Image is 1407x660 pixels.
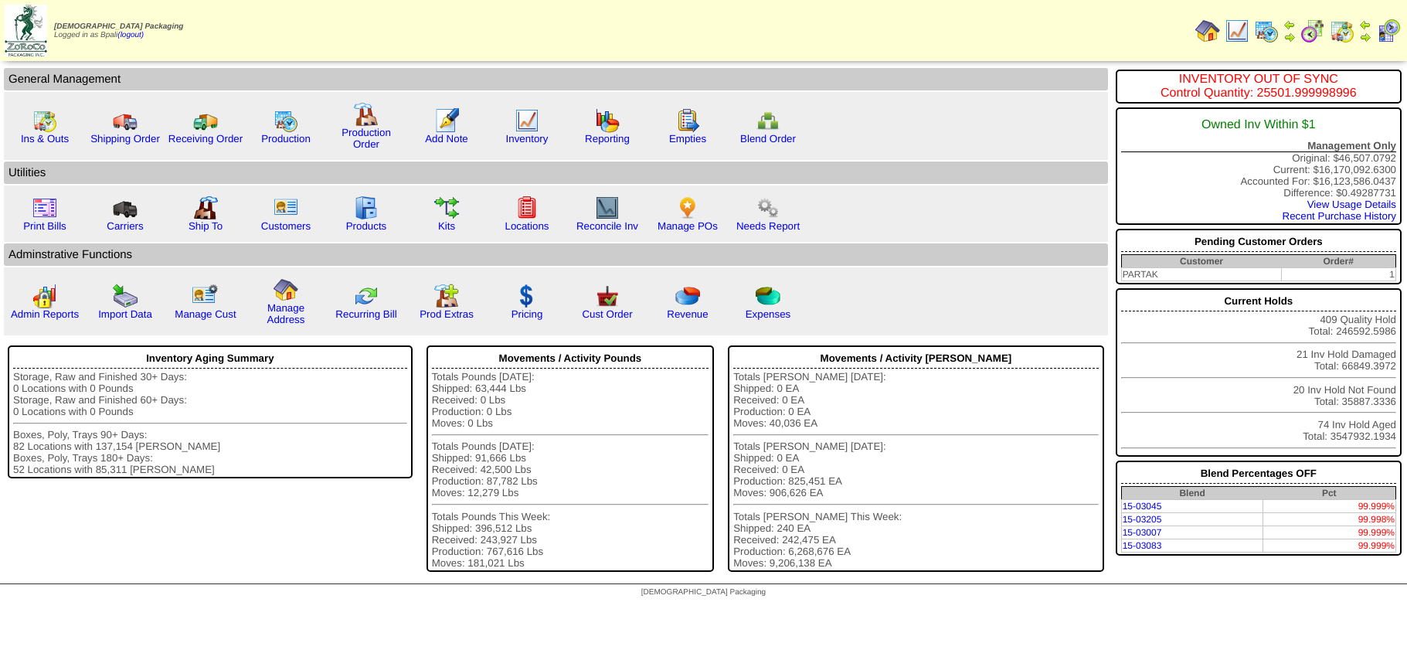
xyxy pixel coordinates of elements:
a: 15-03205 [1123,514,1162,525]
a: Locations [505,220,549,232]
a: Receiving Order [168,133,243,145]
td: 99.999% [1263,500,1396,513]
td: 99.998% [1263,513,1396,526]
a: 15-03007 [1123,527,1162,538]
a: 15-03083 [1123,540,1162,551]
img: graph2.png [32,284,57,308]
a: Needs Report [736,220,800,232]
div: Blend Percentages OFF [1121,464,1396,484]
a: Cust Order [582,308,632,320]
img: truck3.gif [113,196,138,220]
img: prodextras.gif [434,284,459,308]
img: invoice2.gif [32,196,57,220]
div: Totals Pounds [DATE]: Shipped: 63,444 Lbs Received: 0 Lbs Production: 0 Lbs Moves: 0 Lbs Totals P... [432,371,709,569]
img: orders.gif [434,108,459,133]
a: Manage Cust [175,308,236,320]
img: factory.gif [354,102,379,127]
img: calendarblend.gif [1300,19,1325,43]
div: Current Holds [1121,291,1396,311]
td: General Management [4,68,1108,90]
img: calendarinout.gif [32,108,57,133]
a: Recent Purchase History [1283,210,1396,222]
div: Movements / Activity [PERSON_NAME] [733,349,1098,369]
a: Ship To [189,220,223,232]
img: calendarprod.gif [274,108,298,133]
a: Ins & Outs [21,133,69,145]
a: Customers [261,220,311,232]
th: Customer [1121,255,1281,268]
img: factory2.gif [193,196,218,220]
span: [DEMOGRAPHIC_DATA] Packaging [54,22,183,31]
a: Expenses [746,308,791,320]
div: Original: $46,507.0792 Current: $16,170,092.6300 Accounted For: $16,123,586.0437 Difference: $0.4... [1116,107,1402,225]
span: Logged in as Bpali [54,22,183,39]
a: (logout) [117,31,144,39]
img: workorder.gif [675,108,700,133]
a: Production Order [342,127,391,150]
td: 99.999% [1263,526,1396,539]
img: arrowright.gif [1359,31,1371,43]
img: reconcile.gif [354,284,379,308]
td: Adminstrative Functions [4,243,1108,266]
div: Storage, Raw and Finished 30+ Days: 0 Locations with 0 Pounds Storage, Raw and Finished 60+ Days:... [13,371,407,475]
span: [DEMOGRAPHIC_DATA] Packaging [641,588,766,597]
div: Pending Customer Orders [1121,232,1396,252]
a: Recurring Bill [335,308,396,320]
img: arrowleft.gif [1283,19,1296,31]
img: pie_chart.png [675,284,700,308]
td: 1 [1281,268,1395,281]
img: cust_order.png [595,284,620,308]
img: network.png [756,108,780,133]
a: 15-03045 [1123,501,1162,512]
img: graph.gif [595,108,620,133]
div: Inventory Aging Summary [13,349,407,369]
th: Pct [1263,487,1396,500]
img: po.png [675,196,700,220]
img: workflow.gif [434,196,459,220]
div: INVENTORY OUT OF SYNC Control Quantity: 25501.999998996 [1121,73,1396,100]
img: calendarprod.gif [1254,19,1279,43]
div: Totals [PERSON_NAME] [DATE]: Shipped: 0 EA Received: 0 EA Production: 0 EA Moves: 40,036 EA Total... [733,371,1098,569]
img: home.gif [274,277,298,302]
a: Production [261,133,311,145]
div: 409 Quality Hold Total: 246592.5986 21 Inv Hold Damaged Total: 66849.3972 20 Inv Hold Not Found T... [1116,288,1402,457]
img: dollar.gif [515,284,539,308]
a: Kits [438,220,455,232]
img: import.gif [113,284,138,308]
img: pie_chart2.png [756,284,780,308]
th: Order# [1281,255,1395,268]
div: Owned Inv Within $1 [1121,111,1396,140]
img: workflow.png [756,196,780,220]
a: Inventory [506,133,549,145]
img: locations.gif [515,196,539,220]
a: Revenue [667,308,708,320]
a: Pricing [511,308,543,320]
a: Blend Order [740,133,796,145]
a: Import Data [98,308,152,320]
img: truck2.gif [193,108,218,133]
a: Prod Extras [420,308,474,320]
td: PARTAK [1121,268,1281,281]
a: Carriers [107,220,143,232]
img: arrowright.gif [1283,31,1296,43]
a: Manage Address [267,302,305,325]
img: customers.gif [274,196,298,220]
td: Utilities [4,162,1108,184]
img: calendarcustomer.gif [1376,19,1401,43]
a: Print Bills [23,220,66,232]
img: line_graph.gif [515,108,539,133]
th: Blend [1121,487,1263,500]
img: zoroco-logo-small.webp [5,5,47,56]
img: line_graph2.gif [595,196,620,220]
img: home.gif [1195,19,1220,43]
a: Products [346,220,387,232]
a: Add Note [425,133,468,145]
td: 99.999% [1263,539,1396,553]
a: Admin Reports [11,308,79,320]
a: View Usage Details [1307,199,1396,210]
a: Reporting [585,133,630,145]
img: truck.gif [113,108,138,133]
div: Movements / Activity Pounds [432,349,709,369]
a: Empties [669,133,706,145]
a: Reconcile Inv [576,220,638,232]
